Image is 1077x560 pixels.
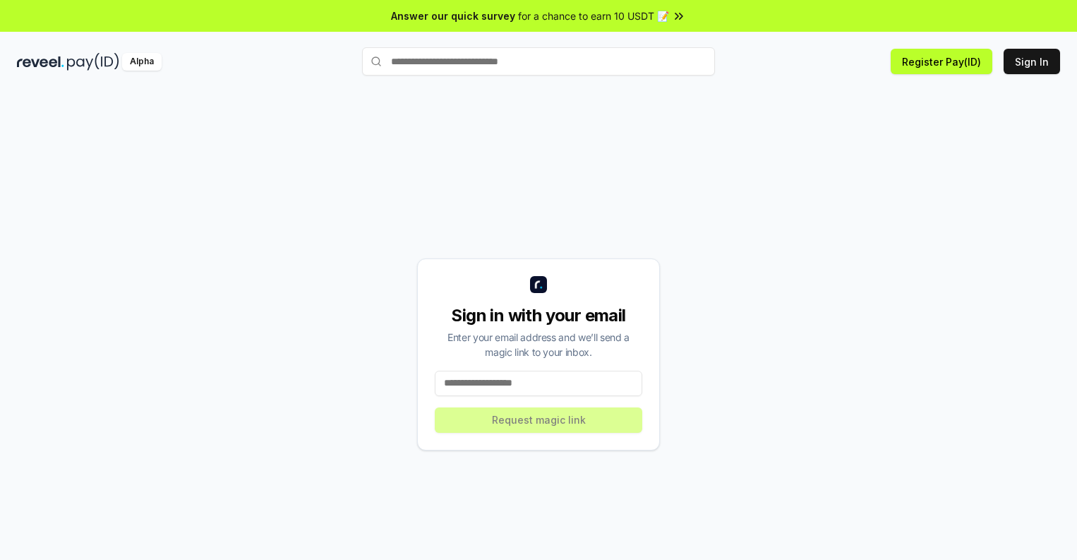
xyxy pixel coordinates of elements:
span: for a chance to earn 10 USDT 📝 [518,8,669,23]
img: logo_small [530,276,547,293]
div: Enter your email address and we’ll send a magic link to your inbox. [435,330,642,359]
div: Sign in with your email [435,304,642,327]
button: Sign In [1004,49,1060,74]
div: Alpha [122,53,162,71]
span: Answer our quick survey [391,8,515,23]
img: reveel_dark [17,53,64,71]
button: Register Pay(ID) [891,49,992,74]
img: pay_id [67,53,119,71]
